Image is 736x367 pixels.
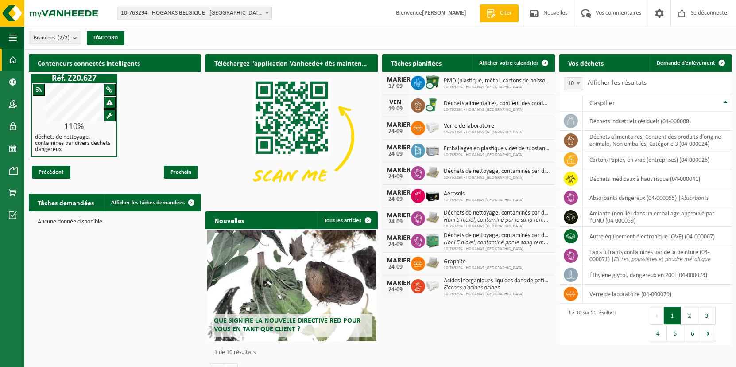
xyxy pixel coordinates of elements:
[214,350,373,356] p: 1 de 10 résultats
[387,280,404,287] div: MARIER
[444,224,550,229] span: 10-763294 - HOGANAS [GEOGRAPHIC_DATA]
[422,10,466,16] strong: [PERSON_NAME]
[583,131,732,150] td: Déchets alimentaires, Contient des produits d’origine animale, Non emballés, Catégorie 3 (04-000024)
[425,74,440,90] img: WB-1100-CU
[324,218,361,223] font: Tous les articles
[425,232,440,249] img: PB-HB-1400-HPE-GN-11
[444,100,550,107] span: Déchets alimentaires, contient des produits d’origine animale, non emballés, catégorie 3
[387,212,404,219] div: MARIER
[387,196,404,203] div: 24-09
[479,60,538,66] span: Afficher votre calendrier
[382,54,450,71] h2: Tâches planifiées
[650,324,667,342] button: 4
[425,278,440,293] img: PB-LB-0680-HPE-GY-02
[564,78,583,90] span: 10
[588,79,647,86] label: Afficher les résultats
[387,234,404,242] div: MARIER
[111,200,185,206] span: Afficher les tâches demandées
[425,187,440,203] img: PB-LB-0680-HPE-BK-11
[589,100,615,107] span: Gaspiller
[583,265,732,285] td: Éthylène glycol, dangereux en 200l (04-000074)
[444,292,550,297] span: 10-763294 - HOGANAS [GEOGRAPHIC_DATA]
[32,166,70,179] span: Précédent
[701,324,715,342] button: Prochain
[214,317,360,333] span: Que signifie la nouvelle directive RED pour vous en tant que client ?
[444,210,550,217] span: Déchets de nettoyage, contaminés par des métaux lourds
[698,307,716,324] button: 3
[444,239,585,246] i: Hbni 5 nickel, contaminé par le sang remplit métal/métal
[387,264,404,270] div: 24-09
[650,54,731,72] a: Demande d’enlèvement
[34,31,70,45] span: Branches
[387,99,404,106] div: VEN
[472,54,554,72] a: Afficher votre calendrier
[681,307,698,324] button: 2
[444,107,550,113] span: 10-763294 - HOGANAS [GEOGRAPHIC_DATA]
[117,7,271,20] span: 10-763294 - HOGANAS BELGIUM - ATH
[387,83,404,90] div: 17-09
[205,211,253,229] h2: Nouvelles
[444,277,550,285] span: Acides inorganiques liquides dans de petits emballages
[444,232,550,239] span: Déchets de nettoyage, contaminés par des métaux lourds
[35,134,113,153] h4: déchets de nettoyage, contaminés par divers déchets dangereux
[681,195,709,202] i: Absorbants
[444,168,550,175] span: Déchets de nettoyage, contaminés par divers déchets dangereux
[87,31,124,45] button: D’ACCORD
[38,219,192,225] p: Aucune donnée disponible.
[425,142,440,157] img: PB-LB-0680-HPE-GY-11
[444,285,500,291] i: Flacons d’acides acides
[444,145,550,152] span: Emballages en plastique vides de substances dangereuses
[58,35,70,41] count: (2/2)
[29,54,201,71] h2: Conteneurs connectés intelligents
[387,242,404,248] div: 24-09
[396,10,466,16] font: Bienvenue
[444,246,550,252] span: 10-763294 - HOGANAS [GEOGRAPHIC_DATA]
[425,97,440,112] img: WB-0240-CU
[205,54,378,71] h2: Téléchargez l’application Vanheede+ dès maintenant !
[425,120,440,135] img: PB-LB-0680-HPE-GY-02
[444,198,523,203] span: 10-763294 - HOGANAS [GEOGRAPHIC_DATA]
[387,174,404,180] div: 24-09
[444,85,550,90] span: 10-763294 - HOGANAS [GEOGRAPHIC_DATA]
[664,307,681,324] button: 1
[444,191,523,198] span: Aérosols
[387,76,404,83] div: MARIER
[657,60,715,66] span: Demande d’enlèvement
[317,211,377,229] a: Tous les articles
[387,257,404,264] div: MARIER
[164,166,198,179] span: Prochain
[104,194,200,211] a: Afficher les tâches demandées
[387,106,404,112] div: 19-09
[583,246,732,265] td: Tapis filtrants contaminés par de la peinture (04-000071) |
[444,175,550,180] span: 10-763294 - HOGANAS [GEOGRAPHIC_DATA]
[444,78,550,85] span: PMD (plastique, métal, cartons de boissons) (entreprises)
[29,31,81,44] button: Branches(2/2)
[583,285,732,304] td: verre de laboratoire (04-000079)
[564,306,616,343] div: 1 à 10 sur 51 résultats
[29,194,103,211] h2: Tâches demandées
[387,144,404,151] div: MARIER
[583,207,732,227] td: amiante (non lié) dans un emballage approuvé par l’ONU (04-000059)
[444,265,523,271] span: 10-763294 - HOGANAS [GEOGRAPHIC_DATA]
[425,255,440,270] img: LP-PA-00000-WDN-11
[559,54,612,71] h2: Vos déchets
[117,7,272,20] span: 10-763294 - HOGANAS BELGIUM - ATH
[667,324,684,342] button: 5
[387,121,404,129] div: MARIER
[387,129,404,135] div: 24-09
[387,287,404,293] div: 24-09
[480,4,519,22] a: Citer
[583,150,732,169] td: Carton/Papier, en vrac (entreprises) (04-000026)
[583,112,732,131] td: Déchets industriels résiduels (04-000008)
[498,9,514,18] span: Citer
[387,219,404,225] div: 24-09
[387,167,404,174] div: MARIER
[444,123,523,130] span: Verre de laboratoire
[583,227,732,246] td: Autre équipement électronique (OVE) (04-000067)
[387,189,404,196] div: MARIER
[444,130,523,135] span: 10-763294 - HOGANAS [GEOGRAPHIC_DATA]
[205,72,378,201] img: Téléchargez l’application VHEPlus
[444,217,585,223] i: Hbni 5 nickel, contaminé par le sang remplit métal/métal
[583,169,732,188] td: Déchets médicaux à haut risque (04-000041)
